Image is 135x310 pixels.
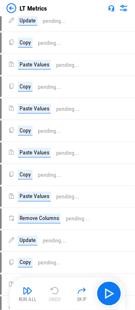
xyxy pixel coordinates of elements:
[38,84,61,90] div: pending...
[108,5,115,11] img: Support
[18,258,33,268] div: Copy
[18,82,33,92] div: Copy
[18,214,61,224] div: Remove Columns
[7,3,16,13] img: Back
[38,128,61,134] div: pending...
[18,16,37,26] div: Update
[38,260,61,266] div: pending...
[18,236,37,246] div: Update
[43,238,66,244] div: pending...
[19,297,37,302] div: Run All
[18,60,51,70] div: Paste Values
[77,286,87,296] img: Skip
[56,150,79,156] div: pending...
[69,284,95,303] button: Skip
[56,62,79,68] div: pending...
[66,216,89,222] div: pending...
[119,3,128,13] img: Settings menu
[56,106,79,112] div: pending...
[43,18,66,24] div: pending...
[20,4,47,12] div: LT Metrics
[38,172,61,178] div: pending...
[18,126,33,136] div: Copy
[38,40,61,46] div: pending...
[18,38,33,48] div: Copy
[102,287,115,300] img: Main button
[15,284,41,303] button: Run All
[56,194,79,200] div: pending...
[18,192,51,202] div: Paste Values
[18,170,33,180] div: Copy
[18,148,51,158] div: Paste Values
[18,104,51,114] div: Paste Values
[77,297,87,302] div: Skip
[23,286,33,296] img: Run All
